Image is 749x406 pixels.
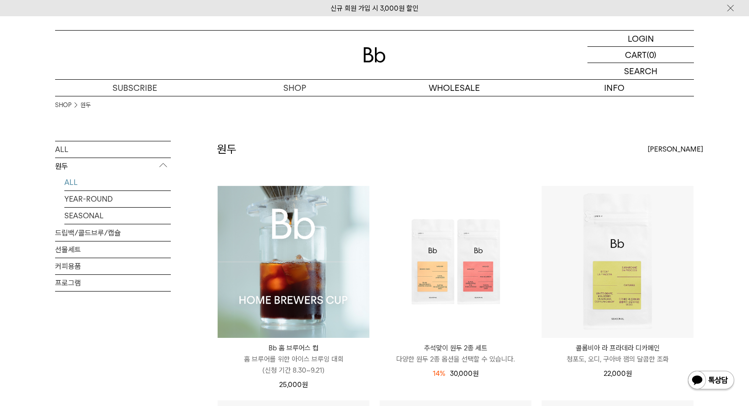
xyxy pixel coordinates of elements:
[624,63,657,79] p: SEARCH
[604,369,632,378] span: 22,000
[687,370,735,392] img: 카카오톡 채널 1:1 채팅 버튼
[217,141,237,157] h2: 원두
[363,47,386,63] img: 로고
[380,343,531,365] a: 추석맞이 원두 2종 세트 다양한 원두 2종 옵션을 선택할 수 있습니다.
[55,101,71,110] a: SHOP
[628,31,654,46] p: LOGIN
[218,186,369,338] a: Bb 홈 브루어스 컵
[218,343,369,354] p: Bb 홈 브루어스 컵
[625,47,647,63] p: CART
[534,80,694,96] p: INFO
[626,369,632,378] span: 원
[55,241,171,258] a: 선물세트
[55,225,171,241] a: 드립백/콜드브루/캡슐
[374,80,534,96] p: WHOLESALE
[587,47,694,63] a: CART (0)
[648,144,703,155] span: [PERSON_NAME]
[380,186,531,338] img: 추석맞이 원두 2종 세트
[64,208,171,224] a: SEASONAL
[64,191,171,207] a: YEAR-ROUND
[380,354,531,365] p: 다양한 원두 2종 옵션을 선택할 수 있습니다.
[218,354,369,376] p: 홈 브루어를 위한 아이스 브루잉 대회 (신청 기간 8.30~9.21)
[55,258,171,274] a: 커피용품
[218,343,369,376] a: Bb 홈 브루어스 컵 홈 브루어를 위한 아이스 브루잉 대회(신청 기간 8.30~9.21)
[542,186,693,338] img: 콜롬비아 라 프라데라 디카페인
[279,381,308,389] span: 25,000
[587,31,694,47] a: LOGIN
[55,158,171,175] p: 원두
[450,369,479,378] span: 30,000
[542,354,693,365] p: 청포도, 오디, 구아바 잼의 달콤한 조화
[55,80,215,96] a: SUBSCRIBE
[380,343,531,354] p: 추석맞이 원두 2종 세트
[81,101,91,110] a: 원두
[64,174,171,190] a: ALL
[302,381,308,389] span: 원
[433,368,445,379] div: 14%
[215,80,374,96] a: SHOP
[331,4,418,13] a: 신규 회원 가입 시 3,000원 할인
[55,141,171,158] a: ALL
[55,275,171,291] a: 프로그램
[542,343,693,365] a: 콜롬비아 라 프라데라 디카페인 청포도, 오디, 구아바 잼의 달콤한 조화
[473,369,479,378] span: 원
[218,186,369,338] img: 1000001223_add2_021.jpg
[647,47,656,63] p: (0)
[542,343,693,354] p: 콜롬비아 라 프라데라 디카페인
